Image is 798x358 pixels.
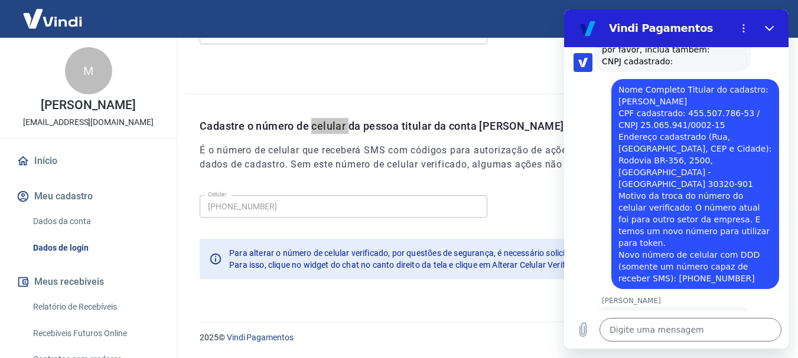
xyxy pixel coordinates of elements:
h6: É o número de celular que receberá SMS com códigos para autorização de ações específicas na conta... [200,143,784,172]
a: Relatório de Recebíveis [28,295,162,319]
p: 2025 © [200,331,770,344]
p: [PERSON_NAME] [41,99,135,111]
iframe: Janela de mensagens [564,9,789,349]
a: Recebíveis Futuros Online [28,321,162,346]
span: Para isso, clique no widget do chat no canto direito da tela e clique em Alterar Celular Verificado. [229,260,588,270]
button: Meu cadastro [14,183,162,209]
img: Vindi [14,1,91,37]
p: Cadastre o número de celular da pessoa titular da conta [PERSON_NAME] [200,118,784,134]
a: Início [14,148,162,174]
p: [EMAIL_ADDRESS][DOMAIN_NAME] [23,116,154,129]
label: Celular [208,190,227,199]
a: Dados de login [28,236,162,260]
span: Para alterar o número de celular verificado, por questões de segurança, é necessário solicitar di... [229,248,716,258]
button: Sair [741,8,784,30]
div: M [65,47,112,94]
a: Dados da conta [28,209,162,234]
a: Vindi Pagamentos [227,333,294,342]
button: Meus recebíveis [14,269,162,295]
